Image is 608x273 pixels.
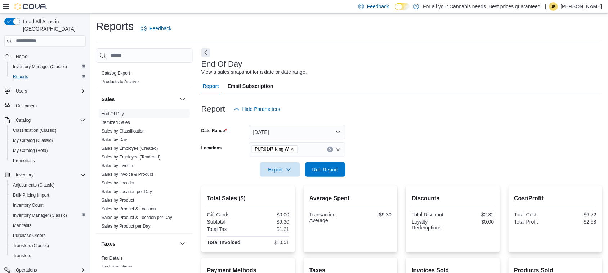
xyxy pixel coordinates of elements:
[250,219,289,225] div: $9.30
[178,240,187,248] button: Taxes
[423,2,542,11] p: For all your Cannabis needs. Best prices guaranteed.
[102,154,161,160] span: Sales by Employee (Tendered)
[102,146,158,151] span: Sales by Employee (Created)
[102,189,152,194] a: Sales by Location per Day
[7,125,89,135] button: Classification (Classic)
[13,148,48,153] span: My Catalog (Beta)
[514,194,596,203] h2: Cost/Profit
[10,211,86,220] span: Inventory Manager (Classic)
[102,197,134,203] span: Sales by Product
[138,21,174,36] a: Feedback
[395,3,410,10] input: Dark Mode
[10,146,51,155] a: My Catalog (Beta)
[201,145,222,151] label: Locations
[16,88,27,94] span: Users
[13,87,86,95] span: Users
[335,147,341,152] button: Open list of options
[102,79,139,84] a: Products to Archive
[13,102,40,110] a: Customers
[7,241,89,251] button: Transfers (Classic)
[13,74,28,80] span: Reports
[312,166,338,173] span: Run Report
[309,194,392,203] h2: Average Spent
[7,72,89,82] button: Reports
[551,2,556,11] span: JK
[1,170,89,180] button: Inventory
[514,219,554,225] div: Total Profit
[102,146,158,151] a: Sales by Employee (Created)
[10,72,86,81] span: Reports
[7,146,89,156] button: My Catalog (Beta)
[7,135,89,146] button: My Catalog (Classic)
[1,51,89,62] button: Home
[231,102,283,116] button: Hide Parameters
[102,240,116,247] h3: Taxes
[10,231,86,240] span: Purchase Orders
[102,155,161,160] a: Sales by Employee (Tendered)
[13,182,55,188] span: Adjustments (Classic)
[201,128,227,134] label: Date Range
[13,64,67,70] span: Inventory Manager (Classic)
[13,138,53,143] span: My Catalog (Classic)
[7,180,89,190] button: Adjustments (Classic)
[207,219,247,225] div: Subtotal
[1,115,89,125] button: Catalog
[290,147,295,151] button: Remove PUR0147 King W from selection in this group
[102,206,156,211] a: Sales by Product & Location
[178,54,187,63] button: Products
[16,172,33,178] span: Inventory
[102,129,145,134] a: Sales by Classification
[10,136,86,145] span: My Catalog (Classic)
[13,116,86,125] span: Catalog
[10,181,86,189] span: Adjustments (Classic)
[10,136,56,145] a: My Catalog (Classic)
[96,69,193,89] div: Products
[102,223,151,229] span: Sales by Product per Day
[201,60,242,68] h3: End Of Day
[1,100,89,111] button: Customers
[412,194,494,203] h2: Discounts
[250,226,289,232] div: $1.21
[7,220,89,231] button: Manifests
[13,127,57,133] span: Classification (Classic)
[102,120,130,125] a: Itemized Sales
[102,264,132,270] span: Tax Exemptions
[102,180,136,185] a: Sales by Location
[102,71,130,76] a: Catalog Export
[102,79,139,85] span: Products to Archive
[10,231,49,240] a: Purchase Orders
[16,103,37,109] span: Customers
[557,219,596,225] div: $2.58
[309,212,349,223] div: Transaction Average
[13,52,86,61] span: Home
[102,215,172,220] span: Sales by Product & Location per Day
[249,125,345,139] button: [DATE]
[250,212,289,218] div: $0.00
[13,101,86,110] span: Customers
[7,231,89,241] button: Purchase Orders
[16,267,37,273] span: Operations
[102,163,133,168] a: Sales by Invoice
[102,172,153,177] a: Sales by Invoice & Product
[7,190,89,200] button: Bulk Pricing Import
[10,126,86,135] span: Classification (Classic)
[7,210,89,220] button: Inventory Manager (Classic)
[10,191,86,200] span: Bulk Pricing Import
[102,111,124,117] span: End Of Day
[10,156,86,165] span: Promotions
[10,241,52,250] a: Transfers (Classic)
[102,224,151,229] a: Sales by Product per Day
[264,162,296,177] span: Export
[178,95,187,104] button: Sales
[10,221,34,230] a: Manifests
[13,116,33,125] button: Catalog
[327,147,333,152] button: Clear input
[367,3,389,10] span: Feedback
[352,212,392,218] div: $9.30
[14,3,47,10] img: Cova
[149,25,171,32] span: Feedback
[10,181,58,189] a: Adjustments (Classic)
